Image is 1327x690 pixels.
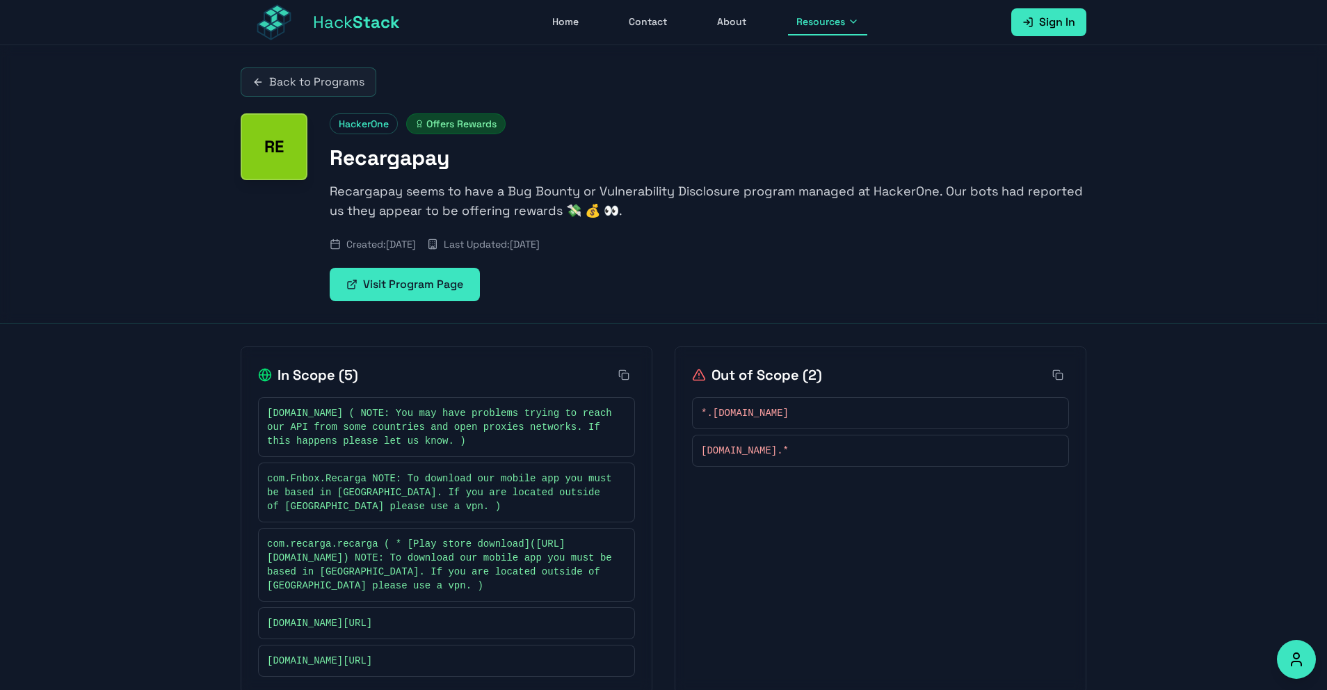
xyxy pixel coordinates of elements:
[267,616,372,630] span: [DOMAIN_NAME][URL]
[267,406,612,448] span: [DOMAIN_NAME] ( NOTE: You may have problems trying to reach our API from some countries and open ...
[406,113,506,134] span: Offers Rewards
[701,444,789,458] span: [DOMAIN_NAME].*
[788,9,867,35] button: Resources
[241,67,376,97] a: Back to Programs
[330,182,1086,220] p: Recargapay seems to have a Bug Bounty or Vulnerability Disclosure program managed at HackerOne. O...
[346,237,416,251] span: Created: [DATE]
[692,365,822,385] h2: Out of Scope ( 2 )
[620,9,675,35] a: Contact
[258,365,358,385] h2: In Scope ( 5 )
[1047,364,1069,386] button: Copy all out-of-scope items
[330,113,398,134] span: HackerOne
[267,654,372,668] span: [DOMAIN_NAME][URL]
[796,15,845,29] span: Resources
[267,472,612,513] span: com.Fnbox.Recarga NOTE: To download our mobile app you must be based in [GEOGRAPHIC_DATA]. If you...
[444,237,540,251] span: Last Updated: [DATE]
[267,537,612,593] span: com.recarga.recarga ( * [Play store download]([URL][DOMAIN_NAME]) NOTE: To download our mobile ap...
[701,406,789,420] span: *.[DOMAIN_NAME]
[1011,8,1086,36] a: Sign In
[330,145,1086,170] h1: Recargapay
[1039,14,1075,31] span: Sign In
[313,11,400,33] span: Hack
[709,9,755,35] a: About
[544,9,587,35] a: Home
[1277,640,1316,679] button: Accessibility Options
[330,268,480,301] a: Visit Program Page
[613,364,635,386] button: Copy all in-scope items
[241,113,307,180] div: Recargapay
[353,11,400,33] span: Stack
